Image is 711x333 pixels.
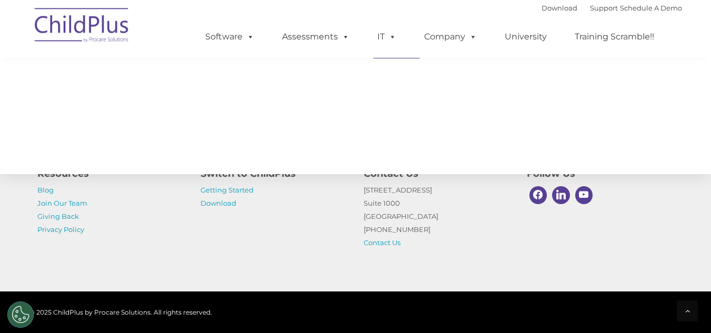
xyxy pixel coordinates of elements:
span: © 2025 ChildPlus by Procare Solutions. All rights reserved. [29,308,212,316]
font: | [542,4,682,12]
a: Company [414,26,487,47]
a: Schedule A Demo [620,4,682,12]
a: Privacy Policy [37,225,84,234]
iframe: Chat Widget [539,219,711,333]
a: Getting Started [201,186,254,194]
a: Support [590,4,618,12]
span: Last name [146,69,178,77]
p: [STREET_ADDRESS] Suite 1000 [GEOGRAPHIC_DATA] [PHONE_NUMBER] [364,184,511,249]
a: Download [542,4,577,12]
a: Linkedin [549,184,573,207]
a: IT [367,26,407,47]
a: Blog [37,186,54,194]
a: Giving Back [37,212,79,220]
a: Youtube [573,184,596,207]
a: Facebook [527,184,550,207]
a: University [494,26,557,47]
a: Training Scramble!! [564,26,665,47]
a: Software [195,26,265,47]
a: Contact Us [364,238,400,247]
a: Download [201,199,236,207]
button: Cookies Settings [7,301,34,328]
a: Assessments [272,26,360,47]
span: Phone number [146,113,191,120]
a: Join Our Team [37,199,87,207]
img: ChildPlus by Procare Solutions [29,1,135,53]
